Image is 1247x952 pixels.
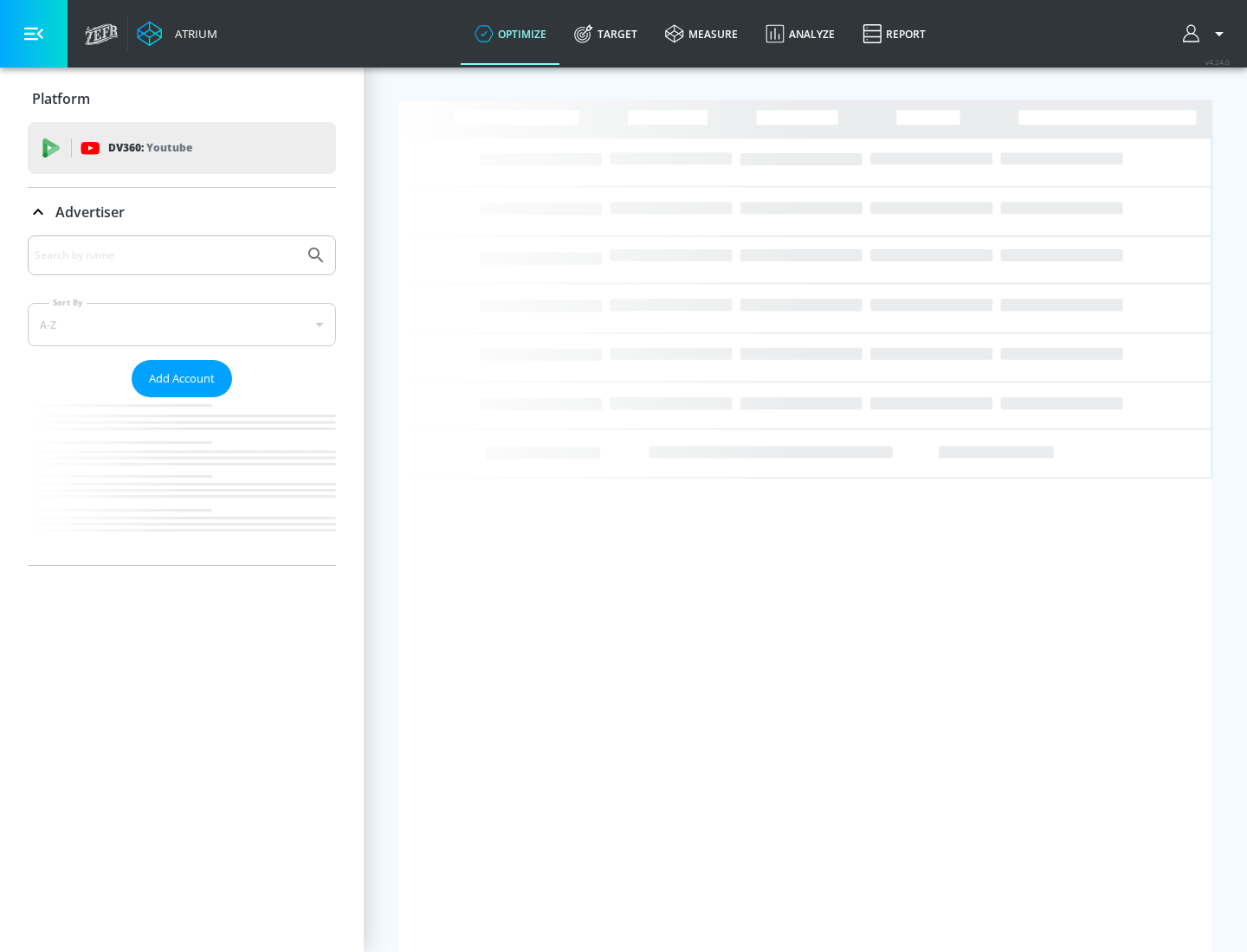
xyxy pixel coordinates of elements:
[49,297,87,308] label: Sort By
[108,138,192,158] p: DV360:
[849,3,940,65] a: Report
[28,397,336,565] nav: list of Advertiser
[28,74,336,123] div: Platform
[137,21,217,47] a: Atrium
[560,3,651,65] a: Target
[651,3,752,65] a: measure
[752,3,849,65] a: Analyze
[461,3,560,65] a: optimize
[32,89,90,108] p: Platform
[132,360,232,397] button: Add Account
[28,235,336,565] div: Advertiser
[35,244,297,267] input: Search by name
[1205,57,1230,67] span: v 4.24.0
[28,188,336,236] div: Advertiser
[28,122,336,174] div: DV360: Youtube
[28,303,336,346] div: A-Z
[149,369,215,389] span: Add Account
[55,203,125,222] p: Advertiser
[168,26,217,42] div: Atrium
[146,138,192,157] p: Youtube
